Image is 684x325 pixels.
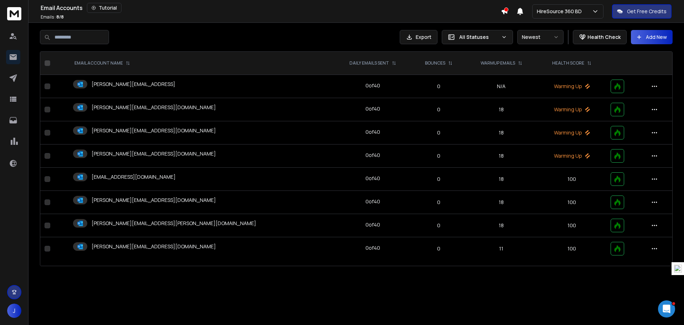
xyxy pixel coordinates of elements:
[366,221,380,228] div: 0 of 40
[537,8,585,15] p: HireSource 360 BD
[7,304,21,318] button: J
[465,98,538,121] td: 18
[542,152,602,159] p: Warming Up
[465,144,538,168] td: 18
[658,300,675,318] iframe: Intercom live chat
[417,245,461,252] p: 0
[417,176,461,183] p: 0
[459,34,498,41] p: All Statuses
[417,83,461,90] p: 0
[542,129,602,136] p: Warming Up
[417,106,461,113] p: 0
[349,60,389,66] p: DAILY EMAILS SENT
[92,220,256,227] p: [PERSON_NAME][EMAIL_ADDRESS][PERSON_NAME][DOMAIN_NAME]
[417,129,461,136] p: 0
[481,60,515,66] p: WARMUP EMAILS
[627,8,667,15] p: Get Free Credits
[400,30,437,44] button: Export
[366,175,380,182] div: 0 of 40
[465,191,538,214] td: 18
[366,82,380,89] div: 0 of 40
[92,104,216,111] p: [PERSON_NAME][EMAIL_ADDRESS][DOMAIN_NAME]
[587,34,621,41] p: Health Check
[465,168,538,191] td: 18
[41,14,64,20] p: Emails :
[573,30,627,44] button: Health Check
[92,173,176,181] p: [EMAIL_ADDRESS][DOMAIN_NAME]
[366,244,380,252] div: 0 of 40
[552,60,584,66] p: HEALTH SCORE
[366,198,380,205] div: 0 of 40
[366,128,380,136] div: 0 of 40
[465,121,538,144] td: 18
[366,152,380,159] div: 0 of 40
[417,152,461,159] p: 0
[542,106,602,113] p: Warming Up
[465,214,538,237] td: 18
[631,30,673,44] button: Add New
[538,214,606,237] td: 100
[538,237,606,260] td: 100
[465,237,538,260] td: 11
[542,83,602,90] p: Warming Up
[517,30,564,44] button: Newest
[92,243,216,250] p: [PERSON_NAME][EMAIL_ADDRESS][DOMAIN_NAME]
[56,14,64,20] span: 8 / 8
[538,191,606,214] td: 100
[92,81,175,88] p: [PERSON_NAME][EMAIL_ADDRESS]
[92,197,216,204] p: [PERSON_NAME][EMAIL_ADDRESS][DOMAIN_NAME]
[87,3,121,13] button: Tutorial
[425,60,445,66] p: BOUNCES
[74,60,130,66] div: EMAIL ACCOUNT NAME
[612,4,672,19] button: Get Free Credits
[92,127,216,134] p: [PERSON_NAME][EMAIL_ADDRESS][DOMAIN_NAME]
[417,199,461,206] p: 0
[465,75,538,98] td: N/A
[417,222,461,229] p: 0
[538,168,606,191] td: 100
[366,105,380,112] div: 0 of 40
[92,150,216,157] p: [PERSON_NAME][EMAIL_ADDRESS][DOMAIN_NAME]
[41,3,501,13] div: Email Accounts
